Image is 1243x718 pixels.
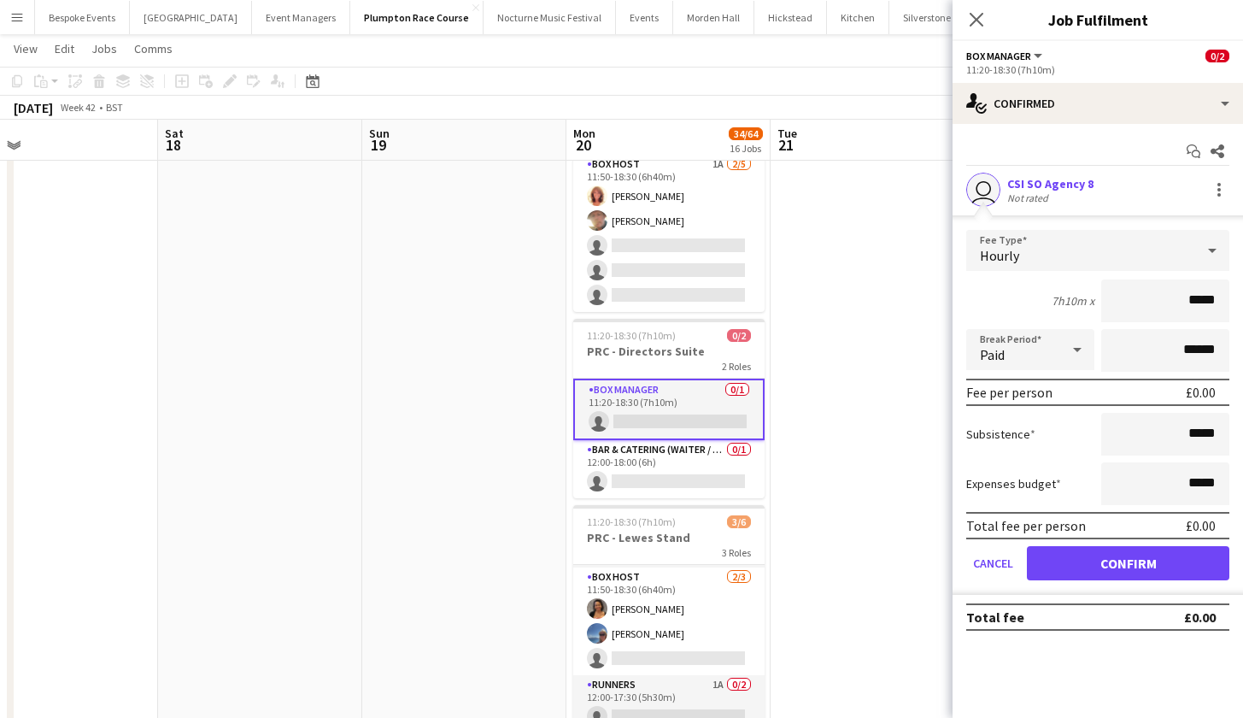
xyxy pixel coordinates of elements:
span: 21 [775,135,797,155]
span: 18 [162,135,184,155]
div: BST [106,101,123,114]
app-job-card: 11:20-18:30 (7h10m)3/6PRC - Boxes [PERSON_NAME]2 RolesBox Manager1/111:20-18:30 (7h10m) Other Age... [573,59,765,312]
button: Silverstone [889,1,965,34]
button: Confirm [1027,546,1229,580]
div: Total fee per person [966,517,1086,534]
app-job-card: 11:20-18:30 (7h10m)0/2PRC - Directors Suite2 RolesBox Manager0/111:20-18:30 (7h10m) Bar & Caterin... [573,319,765,498]
span: 34/64 [729,127,763,140]
span: 2 Roles [722,360,751,373]
span: 11:20-18:30 (7h10m) [587,515,676,528]
span: Edit [55,41,74,56]
button: Plumpton Race Course [350,1,484,34]
span: 3 Roles [722,546,751,559]
button: Cancel [966,546,1020,580]
app-card-role: Box Host2/311:50-18:30 (6h40m)[PERSON_NAME][PERSON_NAME] [573,568,765,675]
div: 11:20-18:30 (7h10m) [966,63,1229,76]
button: [GEOGRAPHIC_DATA] [130,1,252,34]
div: 7h10m x [1052,293,1094,309]
button: Bespoke Events [35,1,130,34]
div: [DATE] [14,99,53,116]
span: Mon [573,126,595,141]
span: Box Manager [966,50,1031,62]
span: 19 [366,135,390,155]
button: Box Manager [966,50,1045,62]
a: Edit [48,38,81,60]
h3: PRC - Lewes Stand [573,530,765,545]
span: View [14,41,38,56]
h3: PRC - Directors Suite [573,344,765,359]
span: 3/6 [727,515,751,528]
div: Confirmed [953,83,1243,124]
button: Event Managers [252,1,350,34]
label: Subsistence [966,427,1035,442]
button: Hickstead [754,1,827,34]
button: Events [616,1,673,34]
app-card-role: Box Host1A2/511:50-18:30 (6h40m)[PERSON_NAME][PERSON_NAME] [573,155,765,312]
h3: Job Fulfilment [953,9,1243,31]
div: £0.00 [1186,517,1216,534]
app-card-role: Bar & Catering (Waiter / waitress)0/112:00-18:00 (6h) [573,440,765,498]
a: Jobs [85,38,124,60]
span: Comms [134,41,173,56]
a: View [7,38,44,60]
span: Sun [369,126,390,141]
button: Morden Hall [673,1,754,34]
span: 0/2 [727,329,751,342]
span: 0/2 [1205,50,1229,62]
span: Sat [165,126,184,141]
button: Nocturne Music Festival [484,1,616,34]
span: 11:20-18:30 (7h10m) [587,329,676,342]
div: CSI SO Agency 8 [1007,176,1093,191]
label: Expenses budget [966,476,1061,491]
app-card-role: Box Manager0/111:20-18:30 (7h10m) [573,379,765,440]
div: £0.00 [1184,609,1216,626]
div: Not rated [1007,191,1052,204]
div: Total fee [966,609,1024,626]
div: Fee per person [966,384,1052,401]
button: Kitchen [827,1,889,34]
div: 16 Jobs [730,142,762,155]
span: Jobs [91,41,117,56]
div: £0.00 [1186,384,1216,401]
span: Tue [777,126,797,141]
a: Comms [127,38,179,60]
span: 20 [571,135,595,155]
span: Hourly [980,247,1019,264]
span: Week 42 [56,101,99,114]
span: Paid [980,346,1005,363]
